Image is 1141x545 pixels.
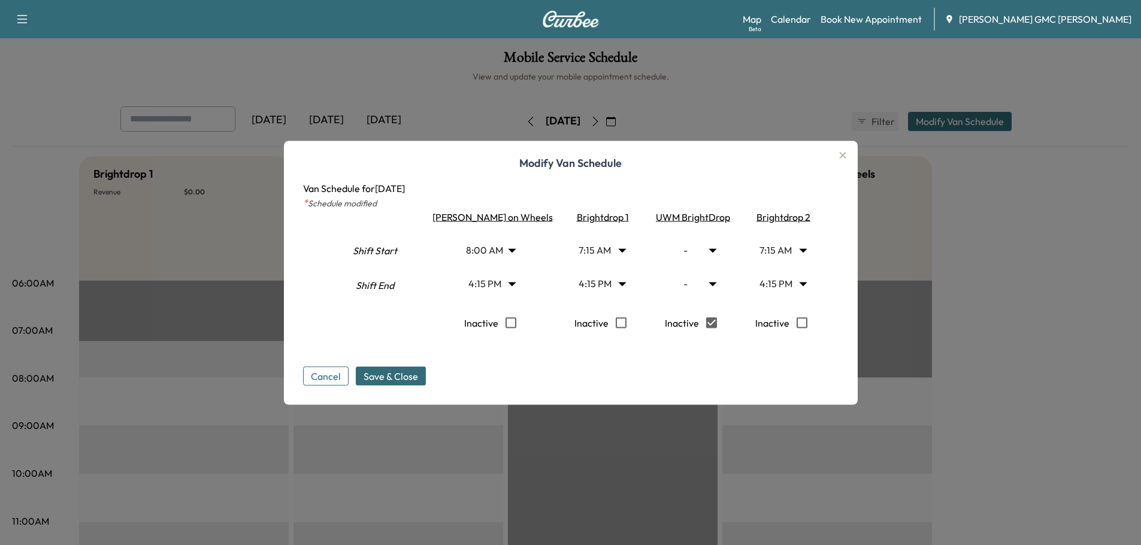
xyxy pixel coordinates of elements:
[428,209,553,224] div: [PERSON_NAME] on Wheels
[959,12,1131,26] span: [PERSON_NAME] GMC [PERSON_NAME]
[821,12,922,26] a: Book New Appointment
[303,366,349,385] button: Cancel
[574,310,609,335] p: Inactive
[464,310,498,335] p: Inactive
[655,267,727,300] div: -
[745,233,817,267] div: 7:15 AM
[356,366,426,385] button: Save & Close
[755,310,789,335] p: Inactive
[739,209,824,224] div: Brightdrop 2
[364,369,418,383] span: Save & Close
[564,267,636,300] div: 4:15 PM
[332,235,418,270] div: Shift Start
[655,233,727,267] div: -
[743,12,761,26] a: MapBeta
[749,25,761,34] div: Beta
[303,181,839,195] p: Van Schedule for [DATE]
[564,233,636,267] div: 7:15 AM
[454,267,526,300] div: 4:15 PM
[648,209,734,224] div: UWM BrightDrop
[745,267,817,300] div: 4:15 PM
[303,154,839,181] h1: Modify Van Schedule
[771,12,811,26] a: Calendar
[303,195,839,209] p: Schedule modified
[558,209,643,224] div: Brightdrop 1
[332,273,418,309] div: Shift End
[454,233,526,267] div: 8:00 AM
[542,11,600,28] img: Curbee Logo
[665,310,699,335] p: Inactive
